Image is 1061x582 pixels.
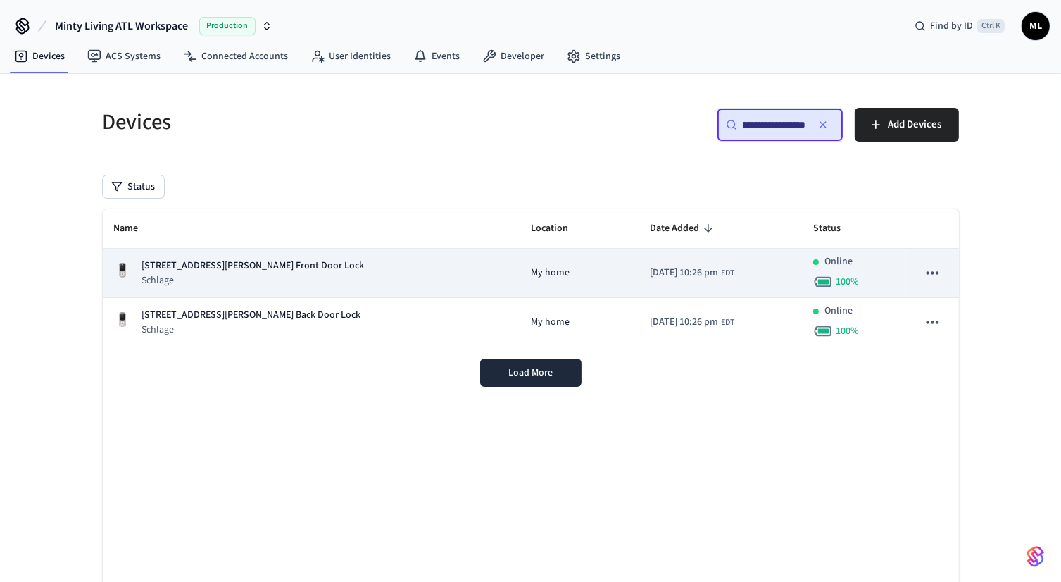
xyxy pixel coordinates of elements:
p: [STREET_ADDRESS][PERSON_NAME] Back Door Lock [142,308,361,323]
button: Status [103,175,164,198]
span: My home [531,266,570,280]
button: ML [1022,12,1050,40]
span: Minty Living ATL Workspace [55,18,188,35]
span: Ctrl K [977,19,1005,33]
span: Status [813,218,859,240]
p: [STREET_ADDRESS][PERSON_NAME] Front Door Lock [142,259,365,273]
div: America/New_York [650,266,734,280]
p: Online [824,304,853,318]
img: Yale Assure Touchscreen Wifi Smart Lock, Satin Nickel, Front [114,311,131,328]
span: Name [114,218,157,240]
p: Online [824,254,853,269]
span: [DATE] 10:26 pm [650,315,718,330]
span: EDT [721,316,734,329]
a: User Identities [299,44,402,69]
div: America/New_York [650,315,734,330]
a: Connected Accounts [172,44,299,69]
button: Add Devices [855,108,959,142]
table: sticky table [103,209,959,347]
span: My home [531,315,570,330]
a: Developer [471,44,555,69]
a: Settings [555,44,632,69]
span: ML [1023,13,1048,39]
span: 100 % [836,324,859,338]
h5: Devices [103,108,522,137]
button: Load More [480,359,582,387]
span: Load More [508,366,553,380]
a: Events [402,44,471,69]
img: Yale Assure Touchscreen Wifi Smart Lock, Satin Nickel, Front [114,262,131,279]
p: Schlage [142,273,365,287]
span: Date Added [650,218,717,240]
span: Location [531,218,586,240]
span: 100 % [836,275,859,289]
a: Devices [3,44,76,69]
span: [DATE] 10:26 pm [650,266,718,280]
img: SeamLogoGradient.69752ec5.svg [1027,545,1044,568]
span: Add Devices [889,116,942,134]
span: EDT [721,267,734,280]
p: Schlage [142,323,361,337]
span: Find by ID [930,19,973,33]
span: Production [199,17,256,35]
a: ACS Systems [76,44,172,69]
div: Find by IDCtrl K [903,13,1016,39]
